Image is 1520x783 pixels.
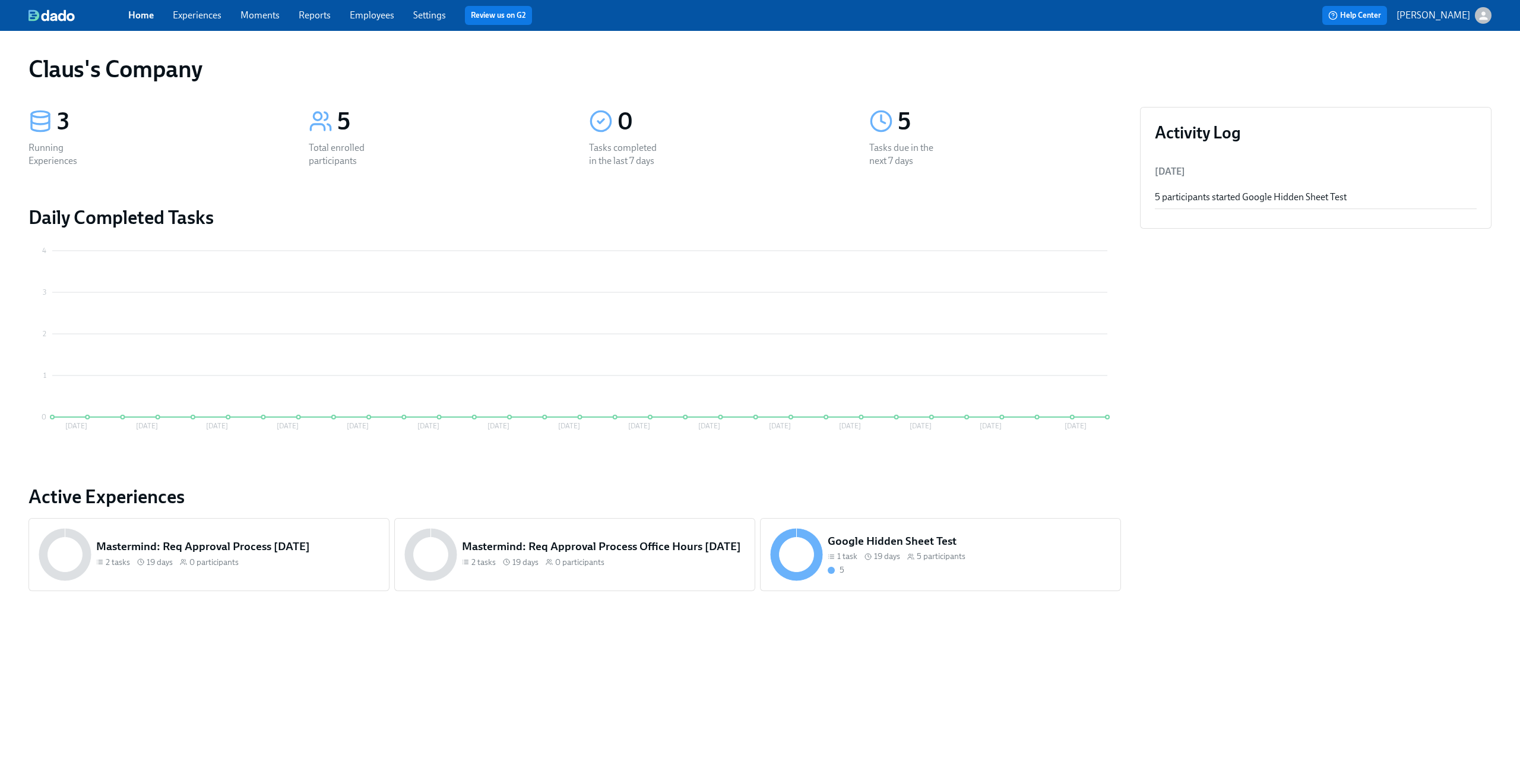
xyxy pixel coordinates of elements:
[350,10,394,21] a: Employees
[413,10,446,21] a: Settings
[57,107,280,137] div: 3
[1065,422,1087,430] tspan: [DATE]
[465,6,532,25] button: Review us on G2
[28,10,75,21] img: dado
[173,10,221,21] a: Experiences
[558,422,580,430] tspan: [DATE]
[869,141,945,168] div: Tasks due in the next 7 days
[1155,122,1477,143] h3: Activity Log
[189,557,239,568] span: 0 participants
[65,422,87,430] tspan: [DATE]
[980,422,1002,430] tspan: [DATE]
[299,10,331,21] a: Reports
[43,371,46,380] tspan: 1
[277,422,299,430] tspan: [DATE]
[147,557,173,568] span: 19 days
[698,422,720,430] tspan: [DATE]
[106,557,130,568] span: 2 tasks
[394,518,755,591] a: Mastermind: Req Approval Process Office Hours [DATE]2 tasks 19 days0 participants
[28,485,1121,509] a: Active Experiences
[512,557,539,568] span: 19 days
[337,107,560,137] div: 5
[43,288,46,296] tspan: 3
[1155,157,1477,186] li: [DATE]
[28,10,128,21] a: dado
[96,539,379,554] h5: Mastermind: Req Approval Process [DATE]
[828,564,844,576] div: On time with open tasks
[628,422,650,430] tspan: [DATE]
[309,141,385,168] div: Total enrolled participants
[471,557,496,568] span: 2 tasks
[487,422,509,430] tspan: [DATE]
[760,518,1121,591] a: Google Hidden Sheet Test1 task 19 days5 participants5
[769,422,791,430] tspan: [DATE]
[1396,7,1491,24] button: [PERSON_NAME]
[42,413,46,421] tspan: 0
[1396,9,1470,22] p: [PERSON_NAME]
[28,206,1121,229] h2: Daily Completed Tasks
[898,107,1121,137] div: 5
[910,422,932,430] tspan: [DATE]
[206,422,228,430] tspan: [DATE]
[240,10,280,21] a: Moments
[874,551,900,562] span: 19 days
[828,533,1111,549] h5: Google Hidden Sheet Test
[839,422,861,430] tspan: [DATE]
[28,55,202,83] h1: Claus's Company
[347,422,369,430] tspan: [DATE]
[1155,191,1477,204] div: 5 participants started Google Hidden Sheet Test
[43,330,46,338] tspan: 2
[1328,10,1381,21] span: Help Center
[42,247,46,255] tspan: 4
[617,107,841,137] div: 0
[417,422,439,430] tspan: [DATE]
[462,539,745,554] h5: Mastermind: Req Approval Process Office Hours [DATE]
[28,141,104,168] div: Running Experiences
[840,564,844,576] div: 5
[28,518,389,591] a: Mastermind: Req Approval Process [DATE]2 tasks 19 days0 participants
[128,10,154,21] a: Home
[471,10,526,21] a: Review us on G2
[136,422,158,430] tspan: [DATE]
[589,141,665,168] div: Tasks completed in the last 7 days
[1322,6,1387,25] button: Help Center
[917,551,965,562] span: 5 participants
[555,557,604,568] span: 0 participants
[837,551,857,562] span: 1 task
